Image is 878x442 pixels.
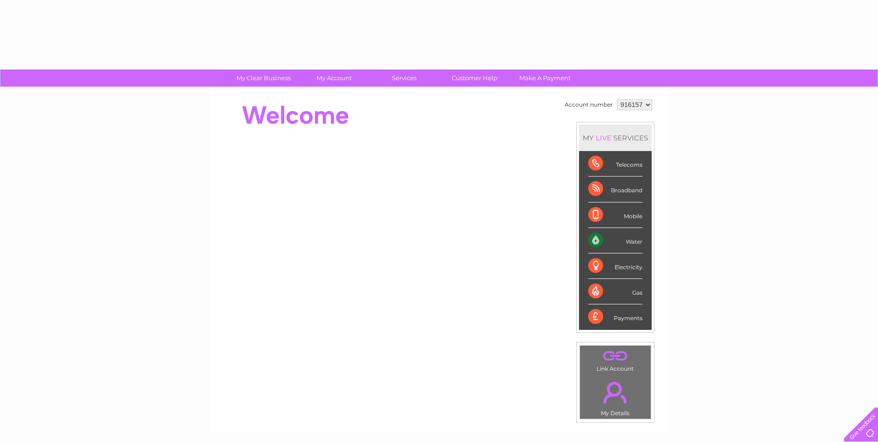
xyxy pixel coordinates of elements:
a: My Account [296,69,372,87]
div: Gas [588,279,642,304]
a: . [582,376,648,409]
div: Mobile [588,202,642,228]
a: Services [366,69,442,87]
td: My Details [579,374,651,419]
a: My Clear Business [225,69,302,87]
div: Payments [588,304,642,329]
div: Water [588,228,642,253]
td: Link Account [579,345,651,374]
div: LIVE [594,133,613,142]
div: Telecoms [588,151,642,177]
a: . [582,348,648,364]
a: Customer Help [436,69,513,87]
div: Broadband [588,177,642,202]
a: Make A Payment [507,69,583,87]
td: Account number [562,97,615,113]
div: MY SERVICES [579,125,652,151]
div: Electricity [588,253,642,279]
